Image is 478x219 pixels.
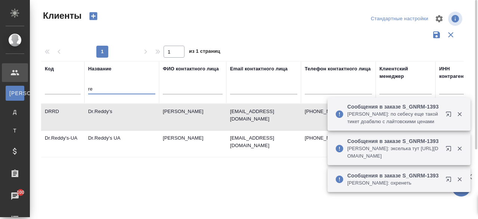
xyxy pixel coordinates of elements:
[452,176,467,183] button: Закрыть
[441,172,459,190] button: Открыть в новой вкладке
[379,65,432,80] div: Клиентский менеджер
[347,137,441,145] p: Сообщения в заказе S_GNRM-1393
[441,107,459,125] button: Открыть в новой вкладке
[230,108,297,123] p: [EMAIL_ADDRESS][DOMAIN_NAME]
[88,65,111,73] div: Название
[189,47,220,58] span: из 1 страниц
[448,12,464,26] span: Посмотреть информацию
[452,145,467,152] button: Закрыть
[45,65,54,73] div: Код
[6,123,24,138] a: Т
[305,65,371,73] div: Телефон контактного лица
[444,28,458,42] button: Сбросить фильтры
[9,89,21,97] span: [PERSON_NAME]
[347,145,441,160] p: [PERSON_NAME]: экселька тут [URL][DOMAIN_NAME]
[430,10,448,28] span: Настроить таблицу
[230,65,288,73] div: Email контактного лица
[84,10,102,22] button: Создать
[347,103,441,110] p: Сообщения в заказе S_GNRM-1393
[9,127,21,134] span: Т
[305,134,372,142] p: [PHONE_NUMBER]
[305,108,372,115] p: [PHONE_NUMBER]
[369,13,430,25] div: split button
[347,110,441,125] p: [PERSON_NAME]: по себесу еще такой тикет доабвлю с лайтовскими ценами
[2,187,28,206] a: 100
[441,141,459,159] button: Открыть в новой вкладке
[163,65,219,73] div: ФИО контактного лица
[84,104,159,130] td: Dr.Reddy's
[347,172,441,179] p: Сообщения в заказе S_GNRM-1393
[12,189,29,196] span: 100
[452,111,467,118] button: Закрыть
[429,28,444,42] button: Сохранить фильтры
[41,104,84,130] td: DRRD
[6,104,24,119] a: Д
[41,10,81,22] span: Клиенты
[6,86,24,101] a: [PERSON_NAME]
[347,179,441,187] p: [PERSON_NAME]: охренеть
[159,131,226,157] td: [PERSON_NAME]
[41,131,84,157] td: Dr.Reddy's-UA
[230,134,297,149] p: [EMAIL_ADDRESS][DOMAIN_NAME]
[84,131,159,157] td: Dr.Reddy's UA
[439,65,475,80] div: ИНН контрагента
[9,108,21,116] span: Д
[159,104,226,130] td: [PERSON_NAME]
